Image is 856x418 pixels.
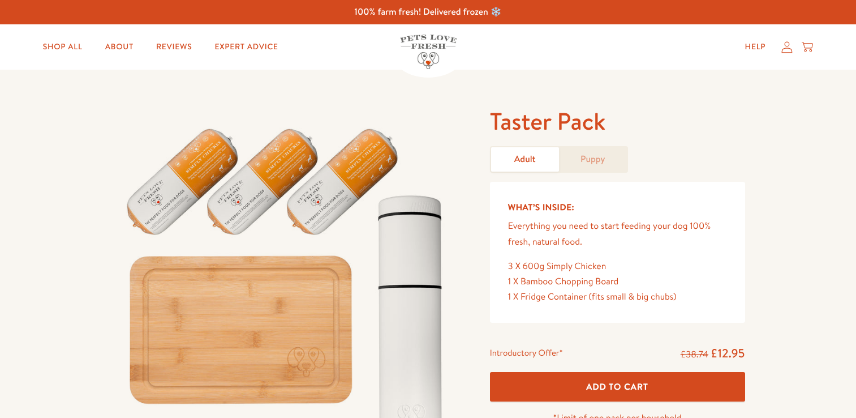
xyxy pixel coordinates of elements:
a: Reviews [147,36,201,58]
button: Add To Cart [490,372,745,402]
span: £12.95 [711,345,745,361]
h1: Taster Pack [490,106,745,137]
s: £38.74 [681,348,708,361]
span: 1 X Bamboo Chopping Board [508,275,619,288]
a: Expert Advice [205,36,287,58]
a: About [96,36,143,58]
a: Adult [491,147,559,172]
span: Add To Cart [586,381,648,393]
a: Help [736,36,775,58]
p: Everything you need to start feeding your dog 100% fresh, natural food. [508,219,727,249]
a: Shop All [34,36,92,58]
img: Pets Love Fresh [400,35,457,69]
div: 1 X Fridge Container (fits small & big chubs) [508,289,727,305]
a: Puppy [559,147,627,172]
h5: What’s Inside: [508,200,727,215]
div: 3 X 600g Simply Chicken [508,259,727,274]
div: Introductory Offer* [490,346,563,362]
